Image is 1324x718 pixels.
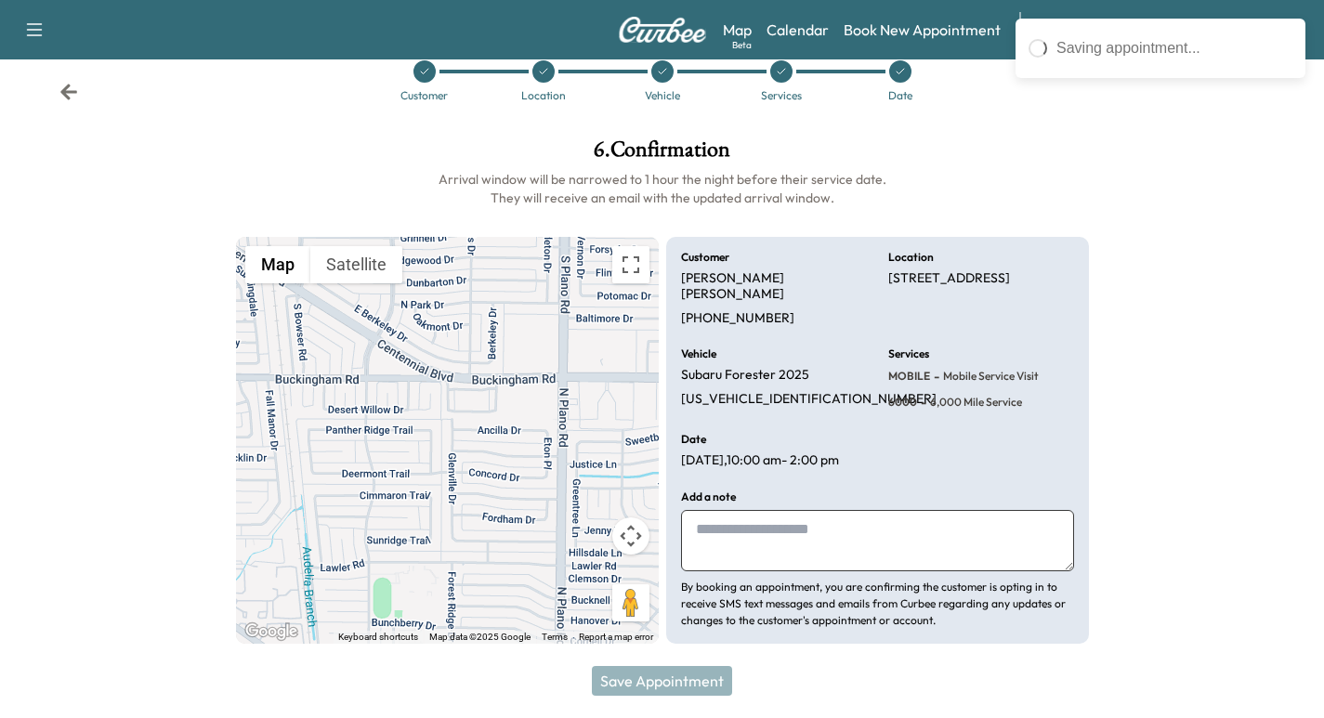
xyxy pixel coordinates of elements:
[338,631,418,644] button: Keyboard shortcuts
[236,170,1089,207] h6: Arrival window will be narrowed to 1 hour the night before their service date. They will receive ...
[681,367,809,384] p: Subaru Forester 2025
[681,310,794,327] p: [PHONE_NUMBER]
[888,252,934,263] h6: Location
[612,246,649,283] button: Toggle fullscreen view
[888,90,912,101] div: Date
[521,90,566,101] div: Location
[681,579,1074,629] p: By booking an appointment, you are confirming the customer is opting in to receive SMS text messa...
[681,491,736,503] h6: Add a note
[400,90,448,101] div: Customer
[888,348,929,359] h6: Services
[681,270,867,303] p: [PERSON_NAME] [PERSON_NAME]
[645,90,680,101] div: Vehicle
[844,19,1001,41] a: Book New Appointment
[917,393,926,411] span: -
[241,620,302,644] a: Open this area in Google Maps (opens a new window)
[245,246,310,283] button: Show street map
[618,17,707,43] img: Curbee Logo
[681,434,706,445] h6: Date
[888,395,917,410] span: 6000
[926,395,1022,410] span: 6,000 mile Service
[612,517,649,555] button: Map camera controls
[310,246,402,283] button: Show satellite imagery
[767,19,829,41] a: Calendar
[681,348,716,359] h6: Vehicle
[723,19,752,41] a: MapBeta
[579,632,653,642] a: Report a map error
[612,584,649,621] button: Drag Pegman onto the map to open Street View
[241,620,302,644] img: Google
[939,369,1039,384] span: Mobile Service Visit
[681,252,729,263] h6: Customer
[732,38,752,52] div: Beta
[888,270,1010,287] p: [STREET_ADDRESS]
[59,83,78,101] div: Back
[236,138,1089,170] h1: 6 . Confirmation
[542,632,568,642] a: Terms (opens in new tab)
[681,391,937,408] p: [US_VEHICLE_IDENTIFICATION_NUMBER]
[681,452,839,469] p: [DATE] , 10:00 am - 2:00 pm
[930,367,939,385] span: -
[761,90,802,101] div: Services
[429,632,531,642] span: Map data ©2025 Google
[888,369,930,384] span: MOBILE
[1056,37,1292,59] div: Saving appointment...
